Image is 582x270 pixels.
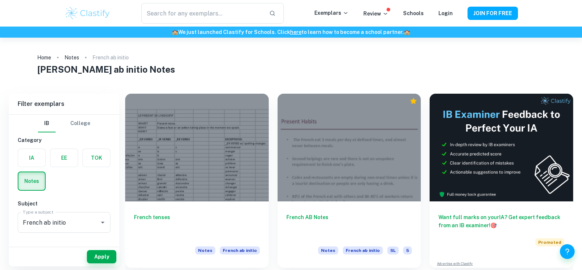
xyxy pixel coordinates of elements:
[490,222,497,228] span: 🎯
[430,94,573,268] a: Want full marks on yourIA? Get expert feedback from an IB examiner!PromotedAdvertise with Clastify
[430,94,573,201] img: Thumbnail
[83,149,110,167] button: TOK
[125,94,269,268] a: French tensesNotesFrench ab initio
[437,261,473,266] a: Advertise with Clastify
[50,149,78,167] button: EE
[70,115,90,132] button: College
[18,136,110,144] h6: Category
[92,53,129,62] p: French ab initio
[535,238,564,246] span: Promoted
[387,246,399,255] span: SL
[403,246,412,255] span: 5
[37,63,545,76] h1: [PERSON_NAME] ab initio Notes
[23,209,53,215] label: Type a subject
[318,246,338,255] span: Notes
[38,115,56,132] button: IB
[141,3,263,24] input: Search for any exemplars...
[410,97,417,105] div: Premium
[404,29,410,35] span: 🏫
[438,213,564,229] h6: Want full marks on your IA ? Get expert feedback from an IB examiner!
[278,94,421,268] a: French AB NotesNotesFrench ab initioSL5
[98,217,108,228] button: Open
[18,172,45,190] button: Notes
[314,9,349,17] p: Exemplars
[290,29,301,35] a: here
[172,29,178,35] span: 🏫
[134,213,260,238] h6: French tenses
[38,115,90,132] div: Filter type choice
[560,244,575,259] button: Help and Feedback
[195,246,215,255] span: Notes
[1,28,581,36] h6: We just launched Clastify for Schools. Click to learn how to become a school partner.
[64,52,79,63] a: Notes
[220,246,260,255] span: French ab initio
[37,52,51,63] a: Home
[286,213,412,238] h6: French AB Notes
[343,246,383,255] span: French ab initio
[403,10,424,16] a: Schools
[438,10,453,16] a: Login
[64,6,111,21] img: Clastify logo
[18,200,110,208] h6: Subject
[363,10,388,18] p: Review
[468,7,518,20] button: JOIN FOR FREE
[87,250,116,263] button: Apply
[9,94,119,114] h6: Filter exemplars
[18,149,45,167] button: IA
